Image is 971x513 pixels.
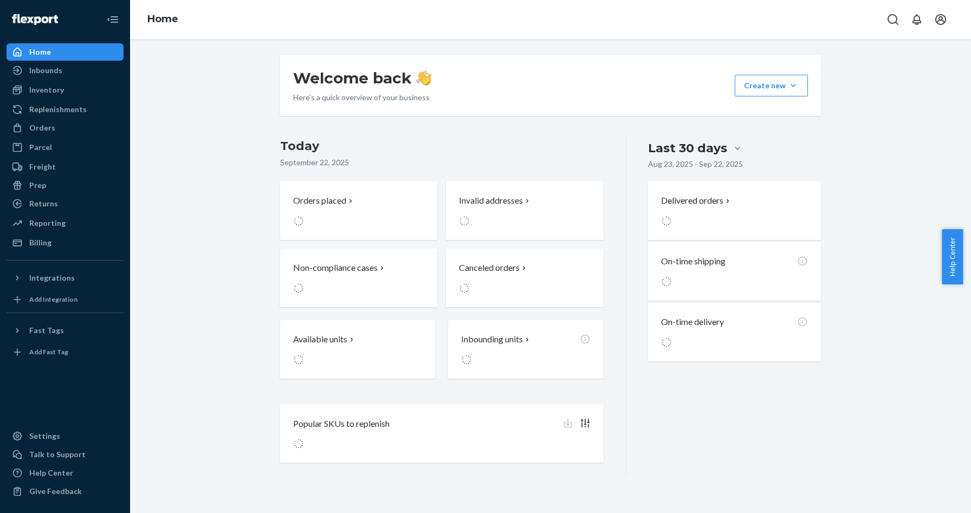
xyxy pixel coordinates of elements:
[139,4,187,35] ol: breadcrumbs
[7,101,124,118] a: Replenishments
[446,181,603,240] button: Invalid addresses
[942,229,963,284] button: Help Center
[29,467,73,478] div: Help Center
[29,272,75,283] div: Integrations
[293,68,431,88] h1: Welcome back
[29,347,68,356] div: Add Fast Tag
[461,333,523,346] p: Inbounding units
[280,320,435,379] button: Available units
[648,159,743,170] p: Aug 23, 2025 - Sep 22, 2025
[280,249,437,307] button: Non-compliance cases
[648,140,727,157] div: Last 30 days
[293,92,431,103] p: Here’s a quick overview of your business
[29,161,56,172] div: Freight
[29,449,86,460] div: Talk to Support
[29,237,51,248] div: Billing
[7,427,124,445] a: Settings
[293,333,347,346] p: Available units
[29,325,64,336] div: Fast Tags
[906,9,928,30] button: Open notifications
[7,446,124,463] a: Talk to Support
[7,343,124,361] a: Add Fast Tag
[280,181,437,240] button: Orders placed
[7,291,124,308] a: Add Integration
[882,9,904,30] button: Open Search Box
[7,43,124,61] a: Home
[29,198,58,209] div: Returns
[7,81,124,99] a: Inventory
[661,255,726,268] p: On-time shipping
[446,249,603,307] button: Canceled orders
[448,320,603,379] button: Inbounding units
[29,85,64,95] div: Inventory
[7,119,124,137] a: Orders
[29,65,62,76] div: Inbounds
[7,62,124,79] a: Inbounds
[661,194,732,207] button: Delivered orders
[29,47,51,57] div: Home
[293,418,390,430] p: Popular SKUs to replenish
[7,139,124,156] a: Parcel
[12,14,58,25] img: Flexport logo
[102,9,124,30] button: Close Navigation
[661,316,724,328] p: On-time delivery
[459,262,520,274] p: Canceled orders
[7,483,124,500] button: Give Feedback
[7,269,124,287] button: Integrations
[416,70,431,86] img: hand-wave emoji
[7,322,124,339] button: Fast Tags
[930,9,951,30] button: Open account menu
[7,177,124,194] a: Prep
[7,464,124,482] a: Help Center
[293,262,378,274] p: Non-compliance cases
[29,218,66,229] div: Reporting
[29,122,55,133] div: Orders
[280,138,604,155] h3: Today
[147,13,178,25] a: Home
[29,180,46,191] div: Prep
[7,158,124,176] a: Freight
[7,195,124,212] a: Returns
[29,486,82,497] div: Give Feedback
[29,104,87,115] div: Replenishments
[29,142,52,153] div: Parcel
[29,431,60,441] div: Settings
[459,194,523,207] p: Invalid addresses
[7,215,124,232] a: Reporting
[280,157,604,168] p: September 22, 2025
[7,234,124,251] a: Billing
[29,295,77,304] div: Add Integration
[293,194,346,207] p: Orders placed
[735,75,808,96] button: Create new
